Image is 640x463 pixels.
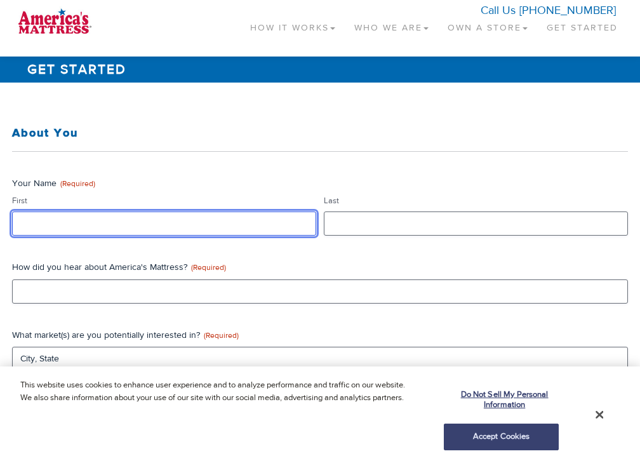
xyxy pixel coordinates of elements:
[22,57,618,83] h1: Get Started
[324,195,628,207] label: Last
[204,330,239,340] span: (Required)
[596,409,603,420] button: Close
[481,3,516,18] span: Call Us
[191,262,226,272] span: (Required)
[12,177,95,190] legend: Your Name
[20,379,418,404] p: This website uses cookies to enhance user experience and to analyze performance and traffic on ou...
[438,6,537,44] a: Own a Store
[12,195,316,207] label: First
[12,261,628,274] label: How did you hear about America's Mattress?
[12,127,628,140] h3: About You
[13,6,97,38] img: logo
[444,424,559,450] button: Accept Cookies
[12,347,628,371] input: City, State
[444,382,559,417] button: Do Not Sell My Personal Information
[12,329,628,342] label: What market(s) are you potentially interested in?
[60,178,95,189] span: (Required)
[241,6,345,44] a: How It Works
[519,3,616,18] a: [PHONE_NUMBER]
[537,6,627,44] a: Get Started
[345,6,438,44] a: Who We Are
